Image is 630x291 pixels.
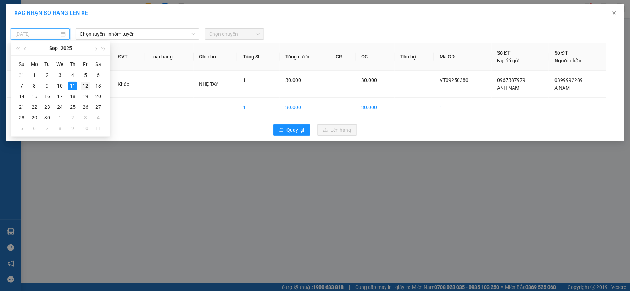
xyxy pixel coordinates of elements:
[43,92,51,101] div: 16
[17,92,26,101] div: 14
[79,112,92,123] td: 2025-10-03
[30,113,39,122] div: 29
[79,102,92,112] td: 2025-09-26
[554,58,581,63] span: Người nhận
[497,50,511,56] span: Số ĐT
[68,103,77,111] div: 25
[30,92,39,101] div: 15
[17,71,26,79] div: 31
[28,80,41,91] td: 2025-09-08
[94,92,102,101] div: 20
[362,77,377,83] span: 30.000
[285,77,301,83] span: 30.000
[54,70,66,80] td: 2025-09-03
[30,103,39,111] div: 22
[54,80,66,91] td: 2025-09-10
[79,91,92,102] td: 2025-09-19
[81,71,90,79] div: 5
[554,50,568,56] span: Số ĐT
[66,112,79,123] td: 2025-10-02
[28,102,41,112] td: 2025-09-22
[395,43,434,71] th: Thu hộ
[237,43,280,71] th: Tổng SL
[80,29,195,39] span: Chọn tuyến - nhóm tuyến
[54,112,66,123] td: 2025-10-01
[56,71,64,79] div: 3
[41,70,54,80] td: 2025-09-02
[66,123,79,134] td: 2025-10-09
[56,103,64,111] div: 24
[81,82,90,90] div: 12
[49,41,58,55] button: Sep
[280,98,330,117] td: 30.000
[92,70,105,80] td: 2025-09-06
[43,124,51,133] div: 7
[81,113,90,122] div: 3
[15,70,28,80] td: 2025-08-31
[94,103,102,111] div: 27
[68,71,77,79] div: 4
[92,112,105,123] td: 2025-10-04
[92,123,105,134] td: 2025-10-11
[66,58,79,70] th: Th
[17,103,26,111] div: 21
[41,102,54,112] td: 2025-09-23
[68,92,77,101] div: 18
[15,102,28,112] td: 2025-09-21
[79,80,92,91] td: 2025-09-12
[497,58,520,63] span: Người gửi
[81,124,90,133] div: 10
[17,82,26,90] div: 7
[273,124,310,136] button: rollbackQuay lại
[41,112,54,123] td: 2025-09-30
[112,43,145,71] th: ĐVT
[41,91,54,102] td: 2025-09-16
[30,82,39,90] div: 8
[28,70,41,80] td: 2025-09-01
[243,77,246,83] span: 1
[41,123,54,134] td: 2025-10-07
[43,82,51,90] div: 9
[41,58,54,70] th: Tu
[279,128,284,133] span: rollback
[15,112,28,123] td: 2025-09-28
[79,123,92,134] td: 2025-10-10
[497,85,520,91] span: ANH NAM
[94,82,102,90] div: 13
[56,113,64,122] div: 1
[94,113,102,122] div: 4
[66,80,79,91] td: 2025-09-11
[15,123,28,134] td: 2025-10-05
[440,77,468,83] span: VT09250380
[66,102,79,112] td: 2025-09-25
[43,103,51,111] div: 23
[554,85,570,91] span: A NAM
[28,112,41,123] td: 2025-09-29
[434,98,492,117] td: 1
[30,71,39,79] div: 1
[56,124,64,133] div: 8
[330,43,356,71] th: CR
[56,92,64,101] div: 17
[28,91,41,102] td: 2025-09-15
[15,80,28,91] td: 2025-09-07
[317,124,357,136] button: uploadLên hàng
[92,58,105,70] th: Sa
[237,98,280,117] td: 1
[68,124,77,133] div: 9
[15,58,28,70] th: Su
[612,10,617,16] span: close
[17,124,26,133] div: 5
[94,71,102,79] div: 6
[604,4,624,23] button: Close
[356,98,395,117] td: 30.000
[41,80,54,91] td: 2025-09-09
[145,43,194,71] th: Loại hàng
[92,102,105,112] td: 2025-09-27
[54,91,66,102] td: 2025-09-17
[280,43,330,71] th: Tổng cước
[287,126,305,134] span: Quay lại
[68,113,77,122] div: 2
[92,80,105,91] td: 2025-09-13
[61,41,72,55] button: 2025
